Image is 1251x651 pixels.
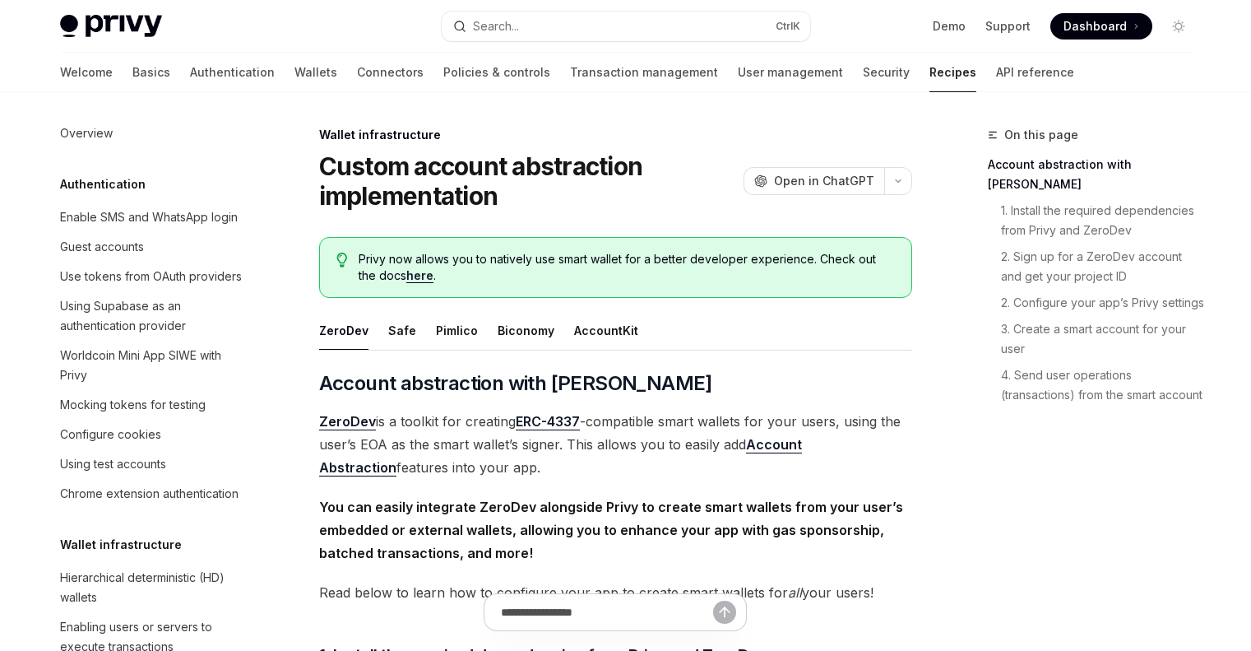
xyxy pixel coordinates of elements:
span: is a toolkit for creating -compatible smart wallets for your users, using the user’s EOA as the s... [319,410,912,479]
button: Search...CtrlK [442,12,810,41]
button: Pimlico [436,311,478,350]
div: Using test accounts [60,454,166,474]
a: Configure cookies [47,420,257,449]
a: Mocking tokens for testing [47,390,257,420]
a: Security [863,53,910,92]
a: Wallets [294,53,337,92]
a: 1. Install the required dependencies from Privy and ZeroDev [988,198,1205,244]
a: Dashboard [1050,13,1152,40]
a: Transaction management [570,53,718,92]
a: Authentication [190,53,275,92]
a: Worldcoin Mini App SIWE with Privy [47,341,257,390]
span: Account abstraction with [PERSON_NAME] [319,370,712,397]
a: ERC-4337 [516,413,580,430]
a: Overview [47,119,257,148]
a: Hierarchical deterministic (HD) wallets [47,563,257,612]
div: Chrome extension authentication [60,484,239,504]
h5: Authentication [60,174,146,194]
strong: You can easily integrate ZeroDev alongside Privy to create smart wallets from your user’s embedde... [319,499,903,561]
a: here [406,268,433,283]
a: 2. Configure your app’s Privy settings [988,290,1205,316]
a: Policies & controls [443,53,550,92]
a: Chrome extension authentication [47,479,257,509]
svg: Tip [336,253,348,267]
a: ZeroDev [319,413,376,430]
a: Account abstraction with [PERSON_NAME] [988,151,1205,198]
a: Connectors [357,53,424,92]
a: Using Supabase as an authentication provider [47,291,257,341]
input: Ask a question... [501,594,713,630]
a: Basics [132,53,170,92]
button: Safe [388,311,416,350]
button: Open in ChatGPT [744,167,884,195]
span: Ctrl K [776,20,800,33]
span: Open in ChatGPT [774,173,874,189]
a: Guest accounts [47,232,257,262]
a: Welcome [60,53,113,92]
button: Biconomy [498,311,554,350]
a: 3. Create a smart account for your user [988,316,1205,362]
div: Overview [60,123,113,143]
div: Worldcoin Mini App SIWE with Privy [60,346,248,385]
a: 2. Sign up for a ZeroDev account and get your project ID [988,244,1205,290]
button: ZeroDev [319,311,368,350]
a: Recipes [929,53,976,92]
a: Support [985,18,1031,35]
span: Read below to learn how to configure your app to create smart wallets for your users! [319,581,912,604]
button: Toggle dark mode [1165,13,1192,40]
img: light logo [60,15,162,38]
a: Enable SMS and WhatsApp login [47,202,257,232]
div: Search... [473,16,519,36]
a: API reference [996,53,1074,92]
div: Hierarchical deterministic (HD) wallets [60,568,248,607]
div: Using Supabase as an authentication provider [60,296,248,336]
div: Guest accounts [60,237,144,257]
a: Demo [933,18,966,35]
button: AccountKit [574,311,638,350]
button: Send message [713,601,736,624]
h5: Wallet infrastructure [60,535,182,555]
h1: Custom account abstraction implementation [319,151,737,211]
div: Enable SMS and WhatsApp login [60,207,238,227]
span: Dashboard [1063,18,1127,35]
a: 4. Send user operations (transactions) from the smart account [988,362,1205,408]
div: Configure cookies [60,425,161,444]
em: all [788,584,802,601]
span: On this page [1004,125,1078,145]
div: Use tokens from OAuth providers [60,267,242,286]
a: Using test accounts [47,449,257,479]
a: User management [738,53,843,92]
span: Privy now allows you to natively use smart wallet for a better developer experience. Check out th... [359,251,894,284]
a: Use tokens from OAuth providers [47,262,257,291]
div: Wallet infrastructure [319,127,912,143]
div: Mocking tokens for testing [60,395,206,415]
